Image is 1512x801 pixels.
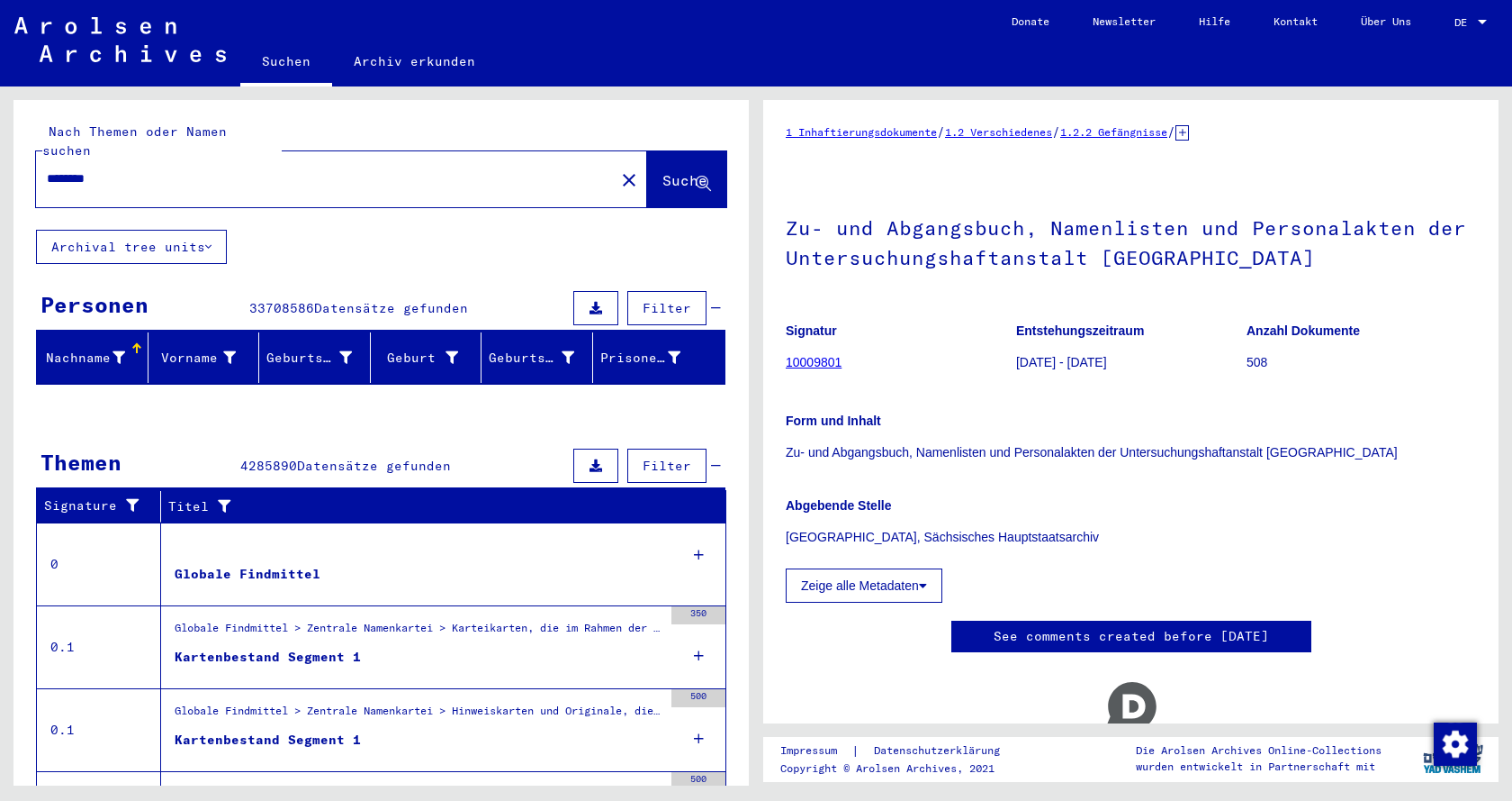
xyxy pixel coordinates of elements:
[643,458,691,474] span: Filter
[643,300,691,316] span: Filter
[1136,759,1381,775] p: wurden entwickelt in Partnerschaft mit
[1060,125,1167,139] a: 1.2.2 Gefängnisse
[859,742,1021,760] a: Datenschutzerklärung
[1454,16,1474,29] span: DE
[600,343,704,372] div: Prisoner #
[175,648,361,667] div: Kartenbestand Segment 1
[786,355,841,369] a: 10009801
[44,349,125,368] div: Nachname
[786,443,1476,462] p: Zu- und Abgangsbuch, Namenlisten und Personalakten der Untersuchungshaftanstalt [GEOGRAPHIC_DATA]
[37,332,148,383] mat-header-cell: Nachname
[1167,123,1175,140] span: /
[378,349,459,368] div: Geburt‏
[611,161,647,197] button: Clear
[1016,353,1246,372] p: [DATE] - [DATE]
[44,343,148,372] div: Nachname
[786,528,1476,547] p: [GEOGRAPHIC_DATA], Sächsisches Hauptstaatsarchiv
[14,17,226,62] img: Arolsen_neg.svg
[786,323,837,338] b: Signatur
[937,123,945,140] span: /
[37,605,161,688] td: 0.1
[156,349,237,368] div: Vorname
[259,332,371,383] mat-header-cell: Geburtsname
[780,760,1021,777] p: Copyright © Arolsen Archives, 2021
[37,688,161,771] td: 0.1
[40,446,121,478] div: Themen
[1434,723,1477,766] img: Zustimmung ändern
[600,349,681,368] div: Prisoner #
[786,498,891,513] b: Abgebende Stelle
[378,343,481,372] div: Geburt‏
[40,288,148,321] div: Personen
[1419,736,1487,781] img: yv_logo.png
[1246,353,1476,372] p: 508
[371,332,482,383] mat-header-cell: Geburt‏
[994,627,1269,646] a: See comments created before [DATE]
[786,125,937,139] a: 1 Inhaftierungsdokumente
[780,742,1021,760] div: |
[786,414,881,428] b: Form und Inhalt
[593,332,725,383] mat-header-cell: Prisoner #
[297,458,451,474] span: Datensätze gefunden
[481,332,593,383] mat-header-cell: Geburtsdatum
[945,125,1052,139] a: 1.2 Verschiedenes
[332,40,497,83] a: Archiv erkunden
[671,606,725,624] div: 350
[627,291,706,325] button: Filter
[786,569,942,603] button: Zeige alle Metadaten
[240,458,297,474] span: 4285890
[786,187,1476,296] h1: Zu- und Abgangsbuch, Namenlisten und Personalakten der Untersuchungshaftanstalt [GEOGRAPHIC_DATA]
[647,151,726,207] button: Suche
[42,123,227,159] mat-label: Nach Themen oder Namen suchen
[175,620,662,645] div: Globale Findmittel > Zentrale Namenkartei > Karteikarten, die im Rahmen der sequentiellen Massend...
[266,343,374,372] div: Geburtsname
[175,565,320,584] div: Globale Findmittel
[175,731,361,750] div: Kartenbestand Segment 1
[1052,123,1060,140] span: /
[44,492,165,521] div: Signature
[168,497,690,516] div: Titel
[627,449,706,483] button: Filter
[1246,323,1360,338] b: Anzahl Dokumente
[489,343,597,372] div: Geburtsdatum
[1433,722,1476,765] div: Zustimmung ändern
[671,772,725,790] div: 500
[156,343,259,372] div: Vorname
[618,169,640,191] mat-icon: close
[780,742,851,760] a: Impressum
[662,171,707,189] span: Suche
[671,689,725,707] div: 500
[37,523,161,605] td: 0
[240,40,332,86] a: Suchen
[1016,323,1144,338] b: Entstehungszeitraum
[36,230,227,264] button: Archival tree units
[168,492,708,521] div: Titel
[1136,742,1381,759] p: Die Arolsen Archives Online-Collections
[249,300,314,316] span: 33708586
[175,703,662,728] div: Globale Findmittel > Zentrale Namenkartei > Hinweiskarten und Originale, die in T/D-Fällen aufgef...
[489,349,574,368] div: Geburtsdatum
[44,496,147,515] div: Signature
[314,300,468,316] span: Datensätze gefunden
[148,332,260,383] mat-header-cell: Vorname
[266,349,352,368] div: Geburtsname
